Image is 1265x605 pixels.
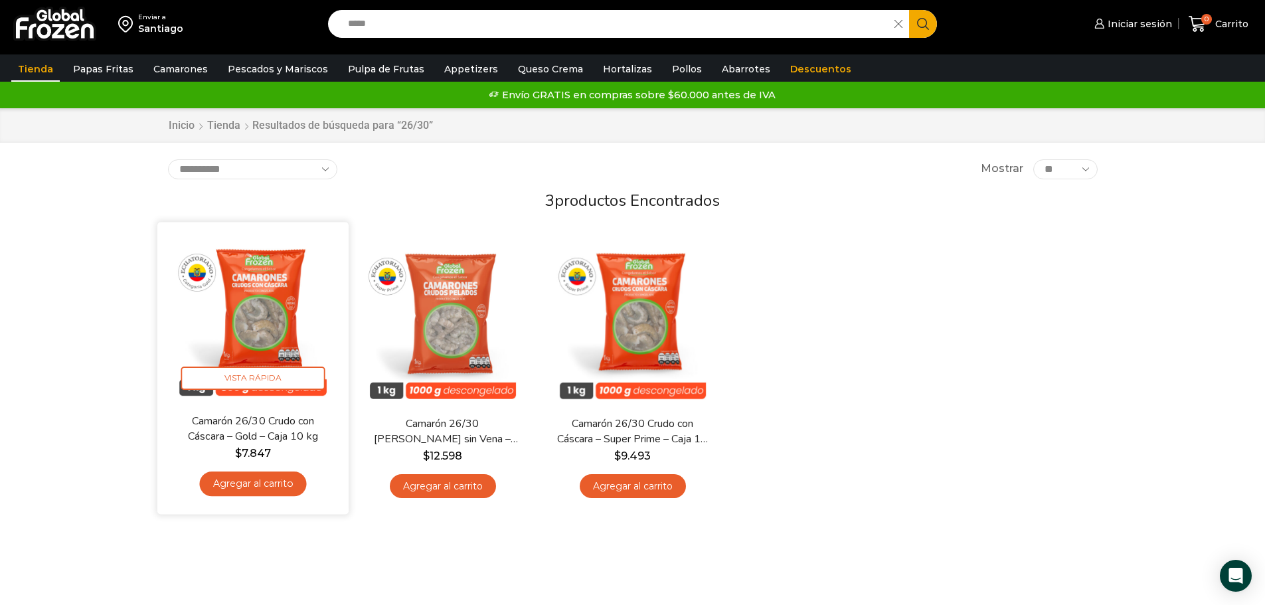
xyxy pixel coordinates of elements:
div: Enviar a [138,13,183,22]
a: Tienda [207,118,241,133]
span: Iniciar sesión [1104,17,1172,31]
a: Camarones [147,56,214,82]
a: Tienda [11,56,60,82]
span: $ [614,450,621,462]
a: Agregar al carrito: “Camarón 26/30 Crudo con Cáscara - Super Prime - Caja 10 kg” [580,474,686,499]
img: address-field-icon.svg [118,13,138,35]
a: Descuentos [784,56,858,82]
a: Pescados y Mariscos [221,56,335,82]
span: productos encontrados [554,190,720,211]
span: Carrito [1212,17,1248,31]
a: Queso Crema [511,56,590,82]
a: Agregar al carrito: “Camarón 26/30 Crudo con Cáscara - Gold - Caja 10 kg” [199,472,306,496]
nav: Breadcrumb [168,118,433,133]
a: Camarón 26/30 Crudo con Cáscara – Gold – Caja 10 kg [175,413,329,444]
a: Pollos [665,56,709,82]
button: Search button [909,10,937,38]
select: Pedido de la tienda [168,159,337,179]
span: Vista Rápida [181,367,325,390]
span: 0 [1201,14,1212,25]
a: Hortalizas [596,56,659,82]
a: Agregar al carrito: “Camarón 26/30 Crudo Pelado sin Vena - Super Prime - Caja 10 kg” [390,474,496,499]
a: Camarón 26/30 [PERSON_NAME] sin Vena – Super Prime – Caja 10 kg [366,416,519,447]
span: 3 [545,190,554,211]
a: 0 Carrito [1185,9,1252,40]
span: $ [423,450,430,462]
span: Mostrar [981,161,1023,177]
div: Open Intercom Messenger [1220,560,1252,592]
a: Inicio [168,118,195,133]
bdi: 9.493 [614,450,651,462]
div: Santiago [138,22,183,35]
a: Papas Fritas [66,56,140,82]
bdi: 7.847 [234,446,270,459]
a: Iniciar sesión [1091,11,1172,37]
h1: Resultados de búsqueda para “26/30” [252,119,433,131]
a: Abarrotes [715,56,777,82]
a: Camarón 26/30 Crudo con Cáscara – Super Prime – Caja 10 kg [556,416,709,447]
a: Pulpa de Frutas [341,56,431,82]
a: Appetizers [438,56,505,82]
bdi: 12.598 [423,450,462,462]
span: $ [234,446,241,459]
